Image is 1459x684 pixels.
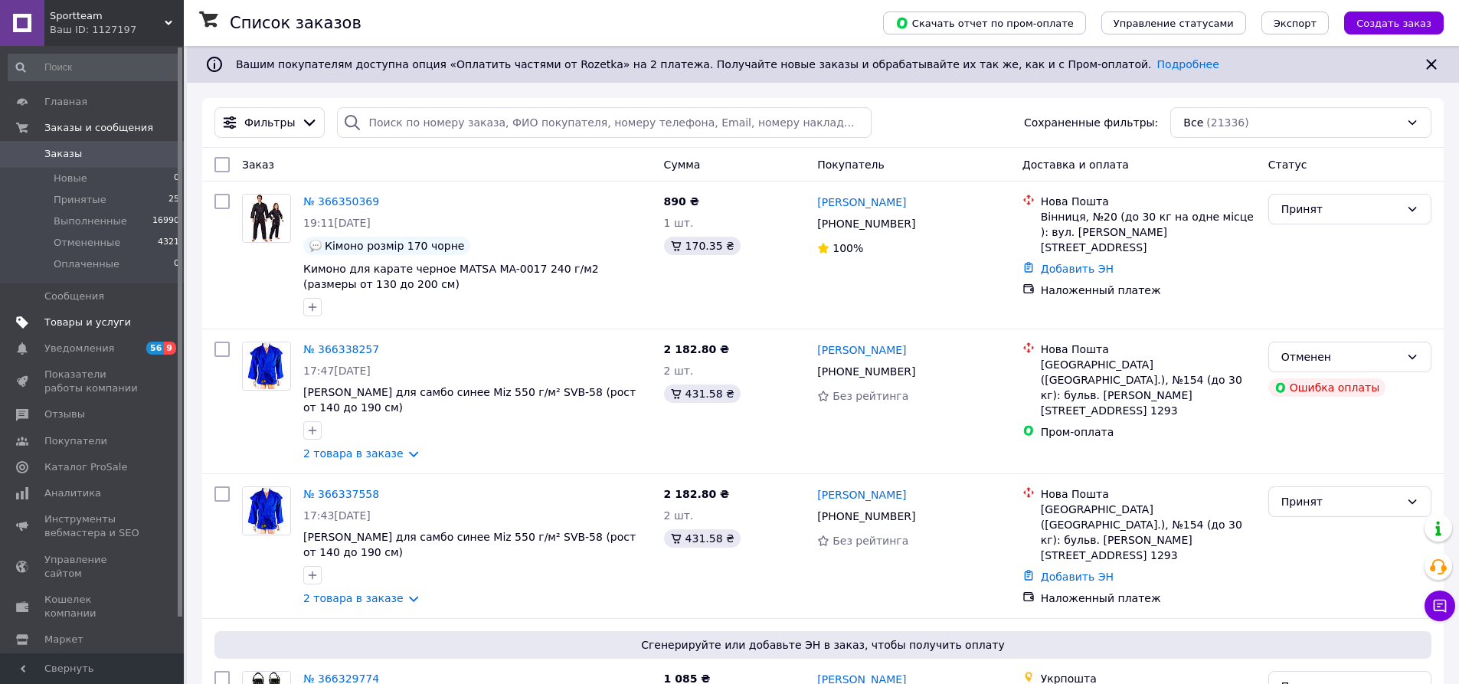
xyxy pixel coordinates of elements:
[44,633,83,646] span: Маркет
[44,553,142,581] span: Управление сайтом
[44,147,82,161] span: Заказы
[664,195,699,208] span: 890 ₴
[664,385,741,403] div: 431.58 ₴
[1041,342,1256,357] div: Нова Пошта
[303,531,636,558] a: [PERSON_NAME] для самбо синее Miz 550 г/м² SVB-58 (рост от 140 до 190 см)
[168,193,179,207] span: 25
[817,195,906,210] a: [PERSON_NAME]
[303,365,371,377] span: 17:47[DATE]
[833,242,863,254] span: 100%
[44,460,127,474] span: Каталог ProSale
[1041,486,1256,502] div: Нова Пошта
[50,9,165,23] span: Sportteam
[44,290,104,303] span: Сообщения
[895,16,1074,30] span: Скачать отчет по пром-оплате
[242,342,291,391] a: Фото товару
[664,217,694,229] span: 1 шт.
[152,214,179,228] span: 16990
[54,236,120,250] span: Отмененные
[243,487,290,535] img: Фото товару
[244,115,295,130] span: Фильтры
[303,447,404,460] a: 2 товара в заказе
[44,486,101,500] span: Аналитика
[1041,283,1256,298] div: Наложенный платеж
[242,486,291,535] a: Фото товару
[44,368,142,395] span: Показатели работы компании
[44,342,114,355] span: Уведомления
[833,390,908,402] span: Без рейтинга
[174,257,179,271] span: 0
[1206,116,1248,129] span: (21336)
[303,488,379,500] a: № 366337558
[309,240,322,252] img: :speech_balloon:
[303,217,371,229] span: 19:11[DATE]
[1344,11,1444,34] button: Создать заказ
[221,637,1425,653] span: Сгенерируйте или добавьте ЭН в заказ, чтобы получить оплату
[44,316,131,329] span: Товары и услуги
[1041,571,1114,583] a: Добавить ЭН
[1268,159,1307,171] span: Статус
[1183,115,1203,130] span: Все
[54,193,106,207] span: Принятые
[1041,591,1256,606] div: Наложенный платеж
[664,529,741,548] div: 431.58 ₴
[1425,591,1455,621] button: Чат с покупателем
[817,487,906,502] a: [PERSON_NAME]
[1041,194,1256,209] div: Нова Пошта
[833,535,908,547] span: Без рейтинга
[883,11,1086,34] button: Скачать отчет по пром-оплате
[174,172,179,185] span: 0
[664,509,694,522] span: 2 шт.
[44,512,142,540] span: Инструменты вебмастера и SEO
[44,407,85,421] span: Отзывы
[1022,159,1129,171] span: Доставка и оплата
[664,237,741,255] div: 170.35 ₴
[1261,11,1329,34] button: Экспорт
[164,342,176,355] span: 9
[814,506,918,527] div: [PHONE_NUMBER]
[236,58,1219,70] span: Вашим покупателям доступна опция «Оплатить частями от Rozetka» на 2 платежа. Получайте новые зака...
[1041,502,1256,563] div: [GEOGRAPHIC_DATA] ([GEOGRAPHIC_DATA].), №154 (до 30 кг): бульв. [PERSON_NAME][STREET_ADDRESS] 1293
[664,343,730,355] span: 2 182.80 ₴
[817,342,906,358] a: [PERSON_NAME]
[664,488,730,500] span: 2 182.80 ₴
[1157,58,1219,70] a: Подробнее
[44,95,87,109] span: Главная
[817,159,885,171] span: Покупатель
[303,386,636,414] a: [PERSON_NAME] для самбо синее Miz 550 г/м² SVB-58 (рост от 140 до 190 см)
[242,159,274,171] span: Заказ
[146,342,164,355] span: 56
[303,592,404,604] a: 2 товара в заказе
[8,54,181,81] input: Поиск
[44,593,142,620] span: Кошелек компании
[1281,201,1400,218] div: Принят
[303,263,599,290] a: Кимоно для карате черное MATSA MA-0017 240 г/м2 (размеры от 130 до 200 см)
[1281,493,1400,510] div: Принят
[303,195,379,208] a: № 366350369
[1281,349,1400,365] div: Отменен
[664,159,701,171] span: Сумма
[337,107,871,138] input: Поиск по номеру заказа, ФИО покупателя, номеру телефона, Email, номеру накладной
[50,23,184,37] div: Ваш ID: 1127197
[158,236,179,250] span: 4321
[1356,18,1431,29] span: Создать заказ
[1101,11,1246,34] button: Управление статусами
[44,434,107,448] span: Покупатели
[54,172,87,185] span: Новые
[230,14,361,32] h1: Список заказов
[1041,357,1256,418] div: [GEOGRAPHIC_DATA] ([GEOGRAPHIC_DATA].), №154 (до 30 кг): бульв. [PERSON_NAME][STREET_ADDRESS] 1293
[1041,424,1256,440] div: Пром-оплата
[1274,18,1317,29] span: Экспорт
[54,257,119,271] span: Оплаченные
[814,213,918,234] div: [PHONE_NUMBER]
[243,342,290,390] img: Фото товару
[814,361,918,382] div: [PHONE_NUMBER]
[303,343,379,355] a: № 366338257
[1268,378,1386,397] div: Ошибка оплаты
[1114,18,1234,29] span: Управление статусами
[1041,209,1256,255] div: Вінниця, №20 (до 30 кг на одне місце ): вул. [PERSON_NAME][STREET_ADDRESS]
[1041,263,1114,275] a: Добавить ЭН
